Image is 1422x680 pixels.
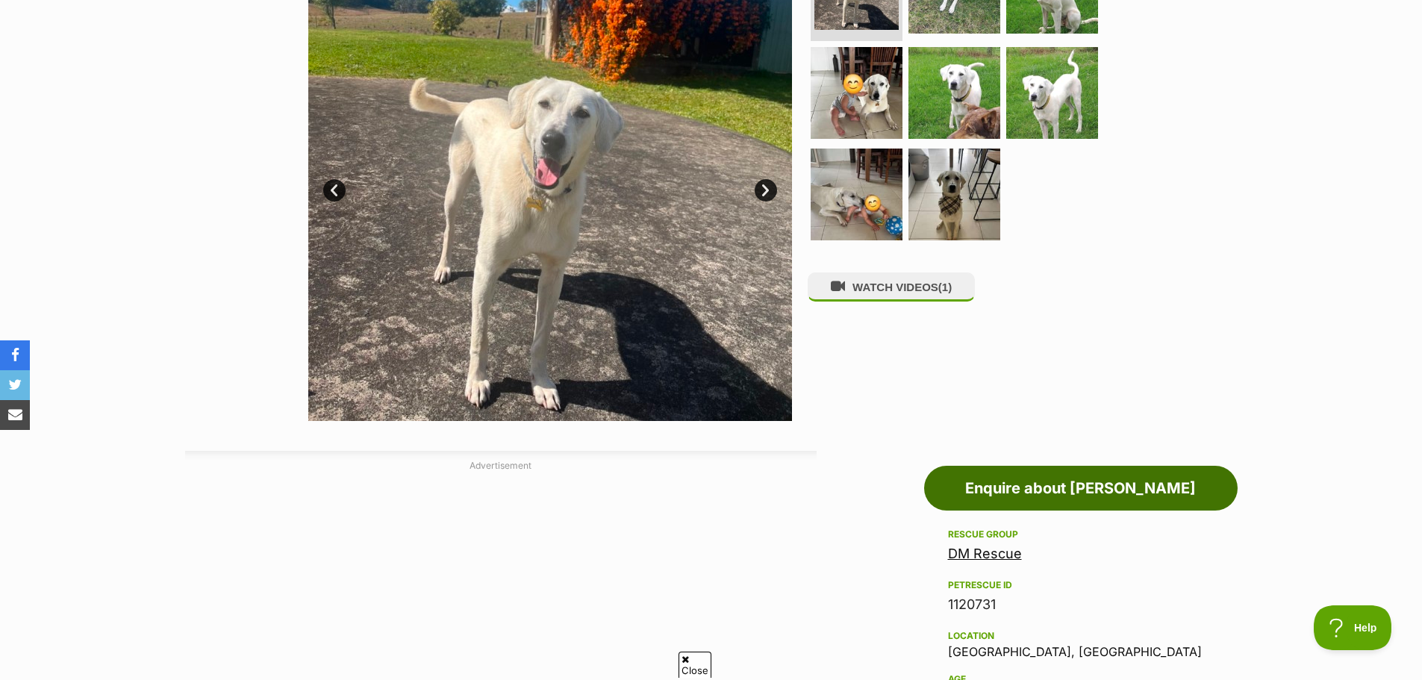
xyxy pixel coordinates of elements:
[1006,47,1098,139] img: Photo of Marlie
[811,47,902,139] img: Photo of Marlie
[908,47,1000,139] img: Photo of Marlie
[948,546,1022,561] a: DM Rescue
[1314,605,1392,650] iframe: Help Scout Beacon - Open
[948,528,1214,540] div: Rescue group
[948,594,1214,615] div: 1120731
[811,149,902,240] img: Photo of Marlie
[938,281,952,293] span: (1)
[679,652,711,678] span: Close
[323,179,346,202] a: Prev
[948,630,1214,642] div: Location
[948,627,1214,658] div: [GEOGRAPHIC_DATA], [GEOGRAPHIC_DATA]
[808,272,975,302] button: WATCH VIDEOS(1)
[755,179,777,202] a: Next
[908,149,1000,240] img: Photo of Marlie
[924,466,1238,511] a: Enquire about [PERSON_NAME]
[948,579,1214,591] div: PetRescue ID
